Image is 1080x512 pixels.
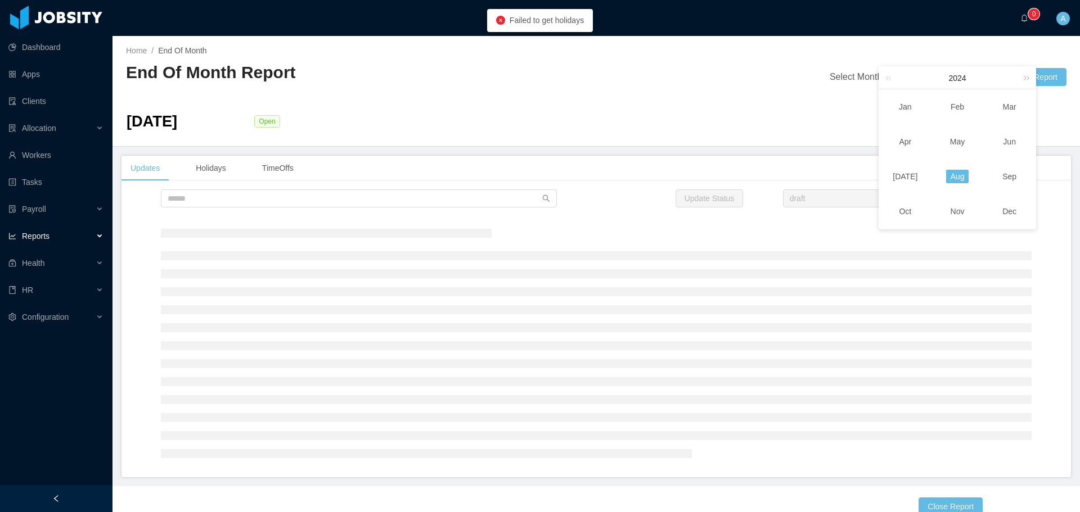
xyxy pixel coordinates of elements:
span: / [151,46,154,55]
div: Updates [121,156,169,181]
span: A [1060,12,1065,25]
i: icon: close-circle [496,16,505,25]
td: Sep [983,159,1036,194]
i: icon: bell [1020,14,1028,22]
span: [DATE] [127,112,177,130]
a: icon: appstoreApps [8,63,103,85]
a: icon: userWorkers [8,144,103,166]
a: Oct [894,205,916,218]
i: icon: book [8,286,16,294]
i: icon: solution [8,124,16,132]
td: Feb [931,89,984,124]
a: icon: pie-chartDashboard [8,36,103,58]
a: 2024 [947,67,967,89]
td: Jul [879,159,931,194]
a: Last year (Control + left) [883,67,898,89]
span: Payroll [22,205,46,214]
td: Dec [983,194,1036,229]
span: 2024 [948,74,966,83]
a: May [946,135,969,148]
a: Dec [998,205,1021,218]
a: Apr [894,135,916,148]
td: Aug [931,159,984,194]
span: Configuration [22,312,69,321]
a: Jan [894,100,916,114]
i: icon: medicine-box [8,259,16,267]
a: Jun [998,135,1020,148]
td: Mar [983,89,1036,124]
span: Select Month [830,72,882,81]
span: Allocation [22,124,56,133]
span: Open [254,115,280,128]
span: Failed to get holidays [510,16,584,25]
a: icon: auditClients [8,90,103,112]
td: Jan [879,89,931,124]
a: Home [126,46,147,55]
i: icon: line-chart [8,232,16,240]
span: HR [22,286,33,294]
td: Jun [983,124,1036,159]
div: TimeOffs [253,156,303,181]
a: Nov [946,205,969,218]
span: Reports [22,232,49,241]
sup: 0 [1028,8,1039,20]
a: Mar [998,100,1021,114]
i: icon: setting [8,313,16,321]
h2: End Of Month Report [126,61,596,84]
td: Nov [931,194,984,229]
div: draft [790,190,805,207]
td: Oct [879,194,931,229]
span: Health [22,259,44,268]
a: icon: profileTasks [8,171,103,193]
a: Sep [998,170,1021,183]
a: Aug [946,170,969,183]
a: Next year (Control + right) [1017,67,1032,89]
a: [DATE] [888,170,922,183]
button: Update Status [676,189,744,207]
div: Holidays [187,156,235,181]
span: End Of Month [158,46,206,55]
i: icon: search [542,194,550,202]
i: icon: file-protect [8,205,16,213]
td: May [931,124,984,159]
td: Apr [879,124,931,159]
a: Feb [946,100,969,114]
